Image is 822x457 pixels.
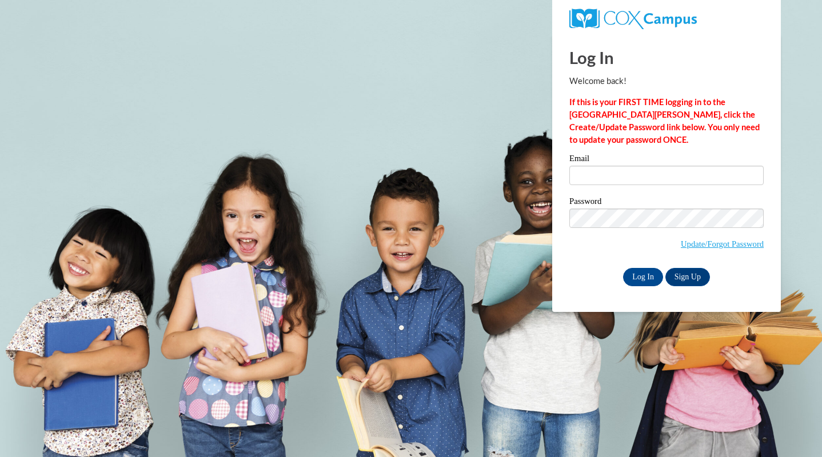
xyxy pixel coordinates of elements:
[569,9,697,29] img: COX Campus
[569,46,764,69] h1: Log In
[569,97,760,145] strong: If this is your FIRST TIME logging in to the [GEOGRAPHIC_DATA][PERSON_NAME], click the Create/Upd...
[569,13,697,23] a: COX Campus
[569,75,764,87] p: Welcome back!
[623,268,663,286] input: Log In
[681,239,764,248] a: Update/Forgot Password
[569,154,764,166] label: Email
[665,268,710,286] a: Sign Up
[569,197,764,209] label: Password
